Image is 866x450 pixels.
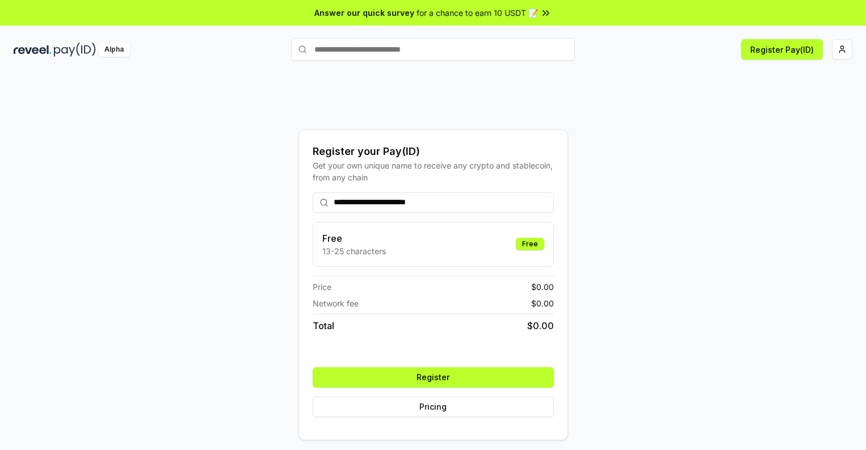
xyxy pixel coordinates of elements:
[531,281,554,293] span: $ 0.00
[54,43,96,57] img: pay_id
[516,238,544,250] div: Free
[313,144,554,159] div: Register your Pay(ID)
[741,39,823,60] button: Register Pay(ID)
[313,159,554,183] div: Get your own unique name to receive any crypto and stablecoin, from any chain
[417,7,538,19] span: for a chance to earn 10 USDT 📝
[313,281,331,293] span: Price
[313,319,334,333] span: Total
[322,245,386,257] p: 13-25 characters
[527,319,554,333] span: $ 0.00
[531,297,554,309] span: $ 0.00
[313,297,359,309] span: Network fee
[313,397,554,417] button: Pricing
[314,7,414,19] span: Answer our quick survey
[98,43,130,57] div: Alpha
[14,43,52,57] img: reveel_dark
[322,232,386,245] h3: Free
[313,367,554,388] button: Register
